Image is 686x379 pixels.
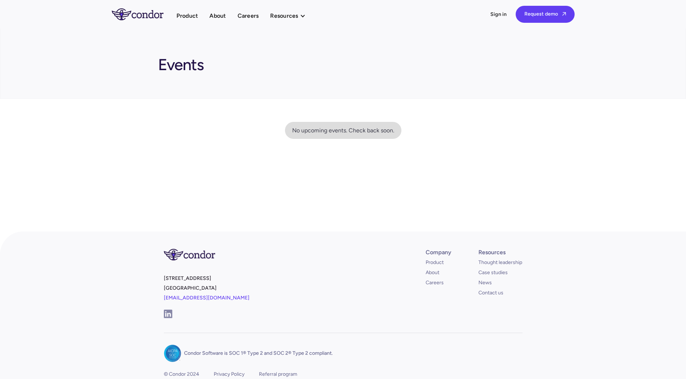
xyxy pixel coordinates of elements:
a: Product [426,259,444,266]
a: Careers [238,11,259,21]
h1: Events [158,52,204,75]
a: Case studies [478,269,508,276]
a: [EMAIL_ADDRESS][DOMAIN_NAME] [164,295,250,301]
div: Resources [270,11,312,21]
a: Careers [426,279,444,286]
a: Product [176,11,198,21]
a: Contact us [478,289,503,297]
p: Condor Software is SOC 1® Type 2 and SOC 2® Type 2 compliant. [184,350,333,357]
a: Thought leadership [478,259,522,266]
a: Privacy Policy [214,371,244,378]
a: Request demo [516,6,575,23]
a: About [209,11,226,21]
div: Resources [478,249,506,256]
div: Company [426,249,451,256]
p: [STREET_ADDRESS] [GEOGRAPHIC_DATA] [164,273,340,308]
a: About [426,269,439,276]
div: Resources [270,11,298,21]
div: © Condor 2024 [164,371,199,378]
a: Referral program [259,371,297,378]
a: News [478,279,492,286]
a: Sign in [490,11,507,18]
span:  [562,12,566,16]
a: home [112,8,176,20]
div: No upcoming events. Check back soon. [292,125,394,135]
